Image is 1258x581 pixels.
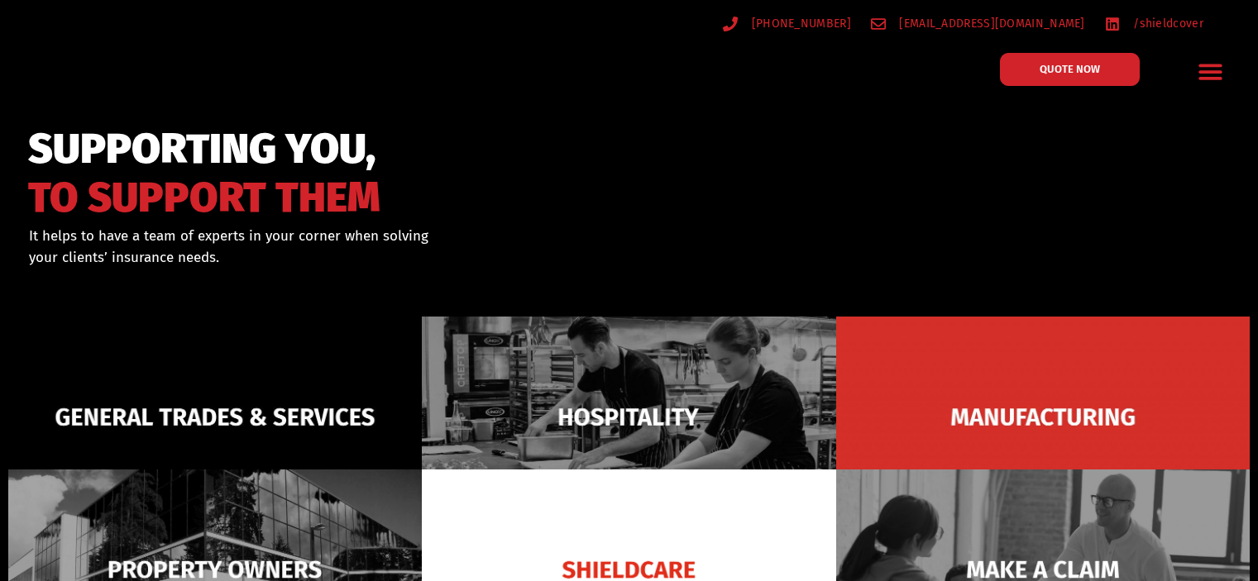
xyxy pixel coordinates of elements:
[28,132,380,166] span: SUPPORTING YOU,
[1000,53,1140,86] a: QUOTE NOW
[871,13,1085,34] a: [EMAIL_ADDRESS][DOMAIN_NAME]
[895,13,1084,34] span: [EMAIL_ADDRESS][DOMAIN_NAME]
[1105,13,1203,34] a: /shieldcover
[96,39,258,79] img: Shield-Cover-Underwriting-Australia-logo-full
[1129,13,1203,34] span: /shieldcover
[29,247,709,269] p: your clients’ insurance needs.
[29,226,709,268] div: It helps to have a team of experts in your corner when solving
[1191,52,1230,91] div: Menu Toggle
[748,13,851,34] span: [PHONE_NUMBER]
[723,13,851,34] a: [PHONE_NUMBER]
[1040,64,1100,74] span: QUOTE NOW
